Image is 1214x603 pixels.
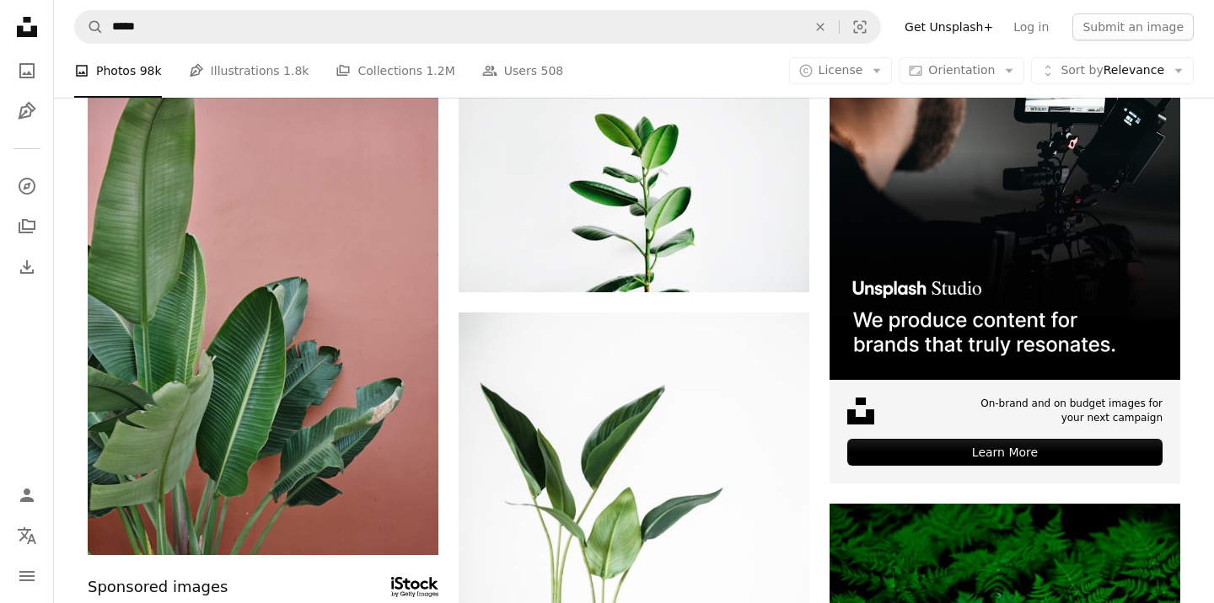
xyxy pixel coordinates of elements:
[1031,57,1194,84] button: Sort byRelevance
[10,10,44,47] a: Home — Unsplash
[830,29,1180,380] img: file-1715652217532-464736461acbimage
[10,478,44,512] a: Log in / Sign up
[459,152,809,168] a: green leaf plant
[1003,13,1059,40] a: Log in
[969,397,1163,425] span: On-brand and on budget images for your next campaign
[88,284,438,299] a: a plant with green leaves against a pink wall
[88,575,228,600] span: Sponsored images
[74,10,881,44] form: Find visuals sitewide
[1061,62,1164,79] span: Relevance
[88,29,438,555] img: a plant with green leaves against a pink wall
[1072,13,1194,40] button: Submit an image
[10,210,44,243] a: Collections
[482,44,563,98] a: Users 508
[10,250,44,284] a: Download History
[10,94,44,128] a: Illustrations
[426,61,454,80] span: 1.2M
[283,61,309,80] span: 1.8k
[894,13,1003,40] a: Get Unsplash+
[1061,63,1103,77] span: Sort by
[540,61,563,80] span: 508
[459,29,809,292] img: green leaf plant
[830,29,1180,483] a: On-brand and on budget images for your next campaignLearn More
[899,57,1024,84] button: Orientation
[189,44,309,98] a: Illustrations 1.8k
[847,439,1163,466] div: Learn More
[840,11,880,43] button: Visual search
[802,11,839,43] button: Clear
[10,54,44,88] a: Photos
[336,44,454,98] a: Collections 1.2M
[847,398,874,424] img: file-1631678316303-ed18b8b5cb9cimage
[10,519,44,552] button: Language
[928,63,995,77] span: Orientation
[10,169,44,203] a: Explore
[75,11,104,43] button: Search Unsplash
[789,57,893,84] button: License
[10,559,44,593] button: Menu
[819,63,863,77] span: License
[459,567,809,582] a: green plant on brown wooden vase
